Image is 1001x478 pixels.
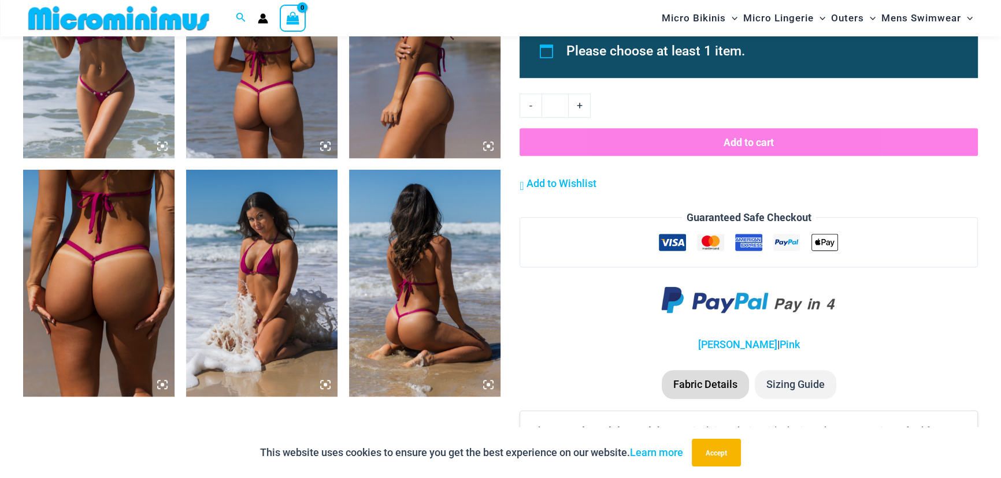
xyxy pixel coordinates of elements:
[186,170,338,397] img: Tight Rope Pink 319 Top 4212 Micro
[881,3,961,33] span: Mens Swimwear
[566,38,951,65] li: Please choose at least 1 item.
[258,13,268,24] a: Account icon link
[542,94,569,118] input: Product quantity
[520,128,978,156] button: Add to cart
[828,3,878,33] a: OutersMenu ToggleMenu Toggle
[755,370,836,399] li: Sizing Guide
[520,336,978,353] p: |
[657,2,978,35] nav: Site Navigation
[23,170,175,397] img: Tight Rope Pink 319 4212 Micro
[814,3,825,33] span: Menu Toggle
[692,439,741,466] button: Accept
[831,3,864,33] span: Outers
[236,11,246,25] a: Search icon link
[662,370,749,399] li: Fabric Details
[780,338,800,350] a: Pink
[961,3,973,33] span: Menu Toggle
[682,209,816,226] legend: Guaranteed Safe Checkout
[740,3,828,33] a: Micro LingerieMenu ToggleMenu Toggle
[24,5,214,31] img: MM SHOP LOGO FLAT
[520,94,542,118] a: -
[659,3,740,33] a: Micro BikinisMenu ToggleMenu Toggle
[349,170,501,397] img: Tight Rope Pink 319 Top 4212 Micro
[260,444,683,461] p: This website uses cookies to ensure you get the best experience on our website.
[550,424,693,438] b: New Microminimus Tight Rope
[698,338,777,350] a: [PERSON_NAME]
[662,3,726,33] span: Micro Bikinis
[743,3,814,33] span: Micro Lingerie
[280,5,306,31] a: View Shopping Cart, empty
[864,3,876,33] span: Menu Toggle
[878,3,976,33] a: Mens SwimwearMenu ToggleMenu Toggle
[520,175,596,192] a: Add to Wishlist
[726,3,737,33] span: Menu Toggle
[630,446,683,458] a: Learn more
[569,94,591,118] a: +
[527,177,596,189] span: Add to Wishlist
